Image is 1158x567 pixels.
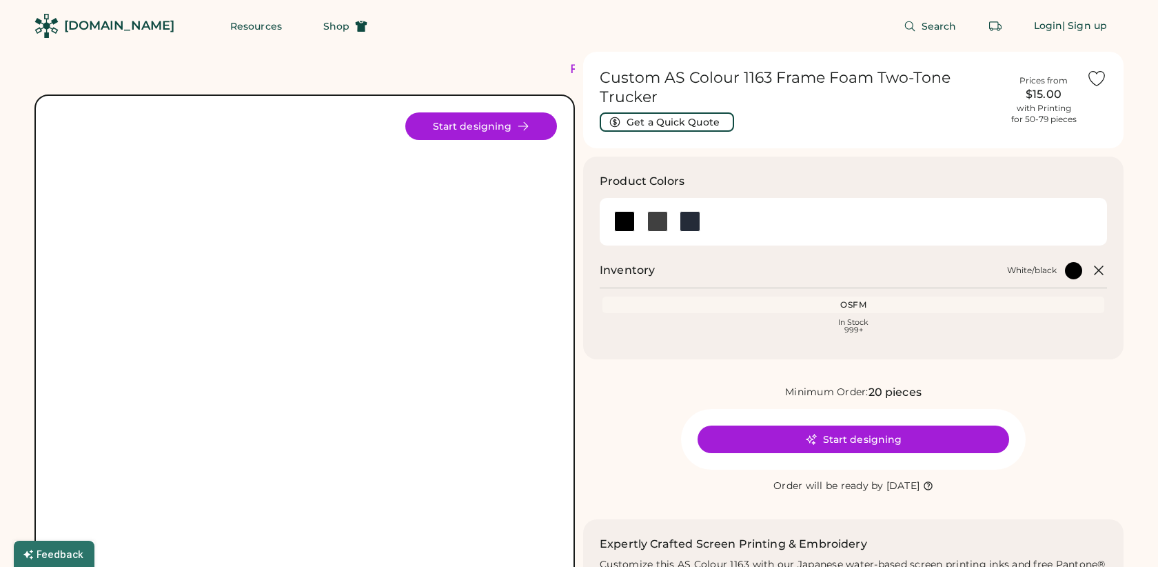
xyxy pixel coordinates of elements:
div: $15.00 [1009,86,1078,103]
h2: Expertly Crafted Screen Printing & Embroidery [600,536,867,553]
button: Get a Quick Quote [600,112,734,132]
div: FREE SHIPPING [570,60,689,79]
button: Shop [307,12,384,40]
button: Search [887,12,973,40]
div: [DOMAIN_NAME] [64,17,174,34]
button: Resources [214,12,298,40]
iframe: Front Chat [1093,505,1152,564]
div: with Printing for 50-79 pieces [1011,103,1077,125]
img: Rendered Logo - Screens [34,14,59,38]
div: Minimum Order: [785,386,868,399]
h3: Product Colors [600,173,684,190]
span: Shop [323,21,349,31]
div: Prices from [1019,75,1068,86]
div: White/black [1007,265,1057,276]
button: Start designing [405,112,557,140]
div: | Sign up [1062,19,1107,33]
div: Login [1034,19,1063,33]
div: Order will be ready by [773,479,884,493]
h2: Inventory [600,262,655,279]
div: In Stock 999+ [605,319,1101,334]
span: Search [922,21,957,31]
div: OSFM [605,299,1101,310]
button: Retrieve an order [982,12,1009,40]
div: 20 pieces [868,384,922,401]
div: [DATE] [886,479,920,493]
button: Start designing [698,426,1009,453]
h1: Custom AS Colour 1163 Frame Foam Two-Tone Trucker [600,68,1001,107]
